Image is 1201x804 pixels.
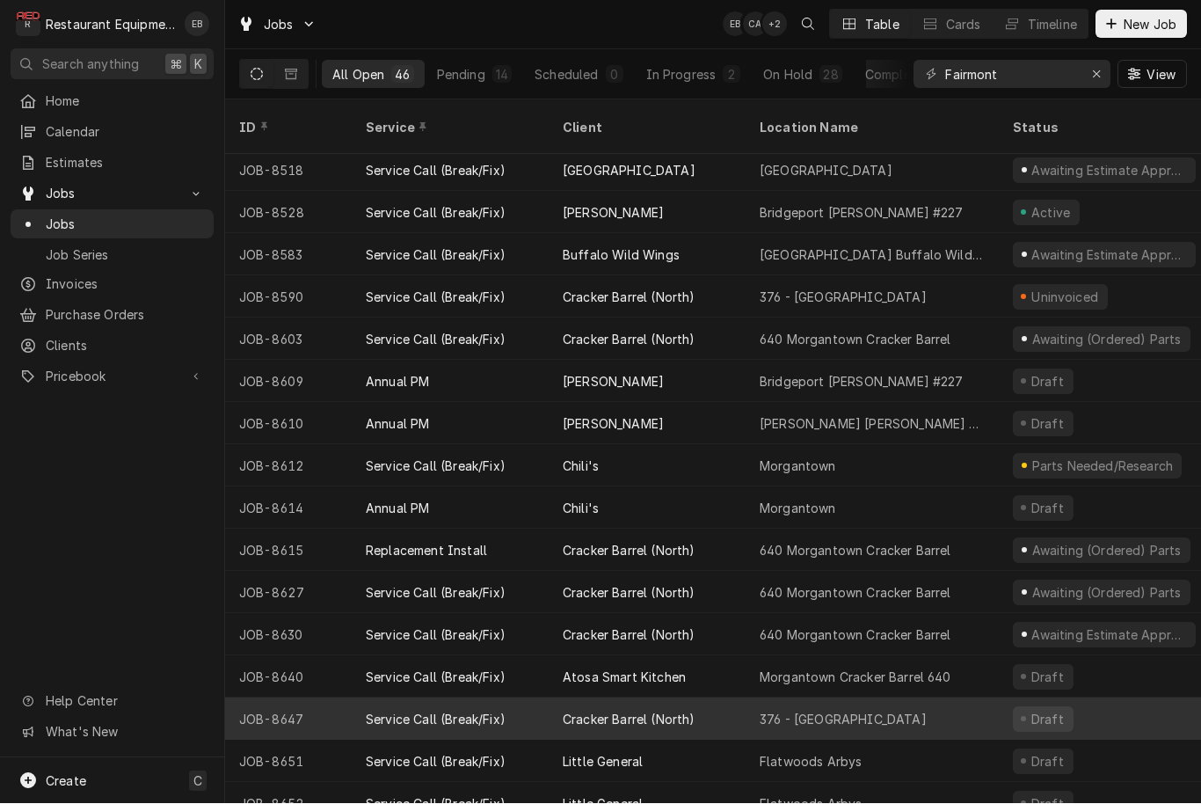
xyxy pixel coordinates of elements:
div: Little General [563,753,643,771]
a: Jobs [11,210,214,239]
div: Restaurant Equipment Diagnostics's Avatar [16,12,40,37]
span: Invoices [46,275,205,294]
div: Atosa Smart Kitchen [563,669,686,687]
div: JOB-8612 [225,445,352,487]
div: 0 [609,66,620,84]
div: Awaiting (Ordered) Parts [1030,584,1183,603]
input: Keyword search [945,61,1077,89]
a: Clients [11,332,214,361]
div: In Progress [646,66,717,84]
a: Job Series [11,241,214,270]
div: CA [743,12,768,37]
div: Cracker Barrel (North) [563,331,695,349]
a: Calendar [11,118,214,147]
span: C [193,772,202,791]
button: Erase input [1082,61,1110,89]
div: EB [185,12,209,37]
div: Cracker Barrel (North) [563,584,695,603]
div: Draft [1029,669,1066,687]
div: Service Call (Break/Fix) [366,331,506,349]
div: Awaiting Estimate Approval [1030,162,1189,180]
div: Bridgeport [PERSON_NAME] #227 [760,204,964,223]
div: Morgantown [760,457,836,476]
div: [GEOGRAPHIC_DATA] [760,162,892,180]
div: 640 Morgantown Cracker Barrel [760,584,951,603]
a: Home [11,87,214,116]
div: Service Call (Break/Fix) [366,753,506,771]
span: Pricebook [46,368,178,386]
div: JOB-8610 [225,403,352,445]
div: Emily Bird's Avatar [723,12,747,37]
div: Annual PM [366,500,429,518]
span: Jobs [264,16,294,34]
a: Invoices [11,270,214,299]
div: Draft [1029,373,1066,391]
span: Jobs [46,216,205,234]
span: Jobs [46,185,178,203]
div: Morgantown Cracker Barrel 640 [760,669,951,687]
span: What's New [46,723,203,742]
div: Draft [1029,711,1066,729]
a: Purchase Orders [11,301,214,330]
span: Calendar [46,123,205,142]
a: Go to Help Center [11,687,214,716]
span: Clients [46,337,205,355]
a: Go to What's New [11,718,214,747]
a: Estimates [11,149,214,178]
div: + 2 [762,12,787,37]
div: Service Call (Break/Fix) [366,246,506,265]
div: Awaiting (Ordered) Parts [1030,331,1183,349]
div: Annual PM [366,415,429,434]
div: On Hold [763,66,812,84]
div: Service Call (Break/Fix) [366,204,506,223]
div: Client [563,119,728,137]
div: Emily Bird's Avatar [185,12,209,37]
div: Awaiting Estimate Approval [1030,626,1189,645]
div: JOB-8590 [225,276,352,318]
div: JOB-8603 [225,318,352,361]
a: Go to Jobs [230,11,324,40]
button: Open search [794,11,822,39]
div: Flatwoods Arbys [760,753,862,771]
div: JOB-8647 [225,698,352,741]
button: New Job [1095,11,1187,39]
span: View [1143,66,1179,84]
div: ID [239,119,334,137]
div: Cracker Barrel (North) [563,711,695,729]
div: Awaiting (Ordered) Parts [1030,542,1183,560]
span: K [194,55,202,74]
div: JOB-8518 [225,150,352,192]
a: Go to Pricebook [11,362,214,391]
div: Restaurant Equipment Diagnostics [46,16,175,34]
button: Search anything⌘K [11,49,214,80]
div: Service Call (Break/Fix) [366,162,506,180]
div: Scheduled [535,66,598,84]
div: 640 Morgantown Cracker Barrel [760,626,951,645]
div: Chili's [563,500,599,518]
div: JOB-8640 [225,656,352,698]
div: Cracker Barrel (North) [563,626,695,645]
div: [PERSON_NAME] [PERSON_NAME] #349 [760,415,985,434]
div: Cracker Barrel (North) [563,289,695,307]
div: 376 - [GEOGRAPHIC_DATA] [760,289,927,307]
div: Uninvoiced [1030,289,1101,307]
div: Cards [946,16,981,34]
div: JOB-8627 [225,572,352,614]
a: Go to Jobs [11,179,214,208]
span: Search anything [42,55,139,74]
div: [GEOGRAPHIC_DATA] Buffalo Wild Wings [760,246,985,265]
div: 376 - [GEOGRAPHIC_DATA] [760,711,927,729]
div: Annual PM [366,373,429,391]
div: JOB-8615 [225,530,352,572]
div: Replacement Install [366,542,487,560]
div: 2 [726,66,737,84]
div: Service Call (Break/Fix) [366,711,506,729]
div: Draft [1029,753,1066,771]
div: All Open [332,66,384,84]
div: Buffalo Wild Wings [563,246,680,265]
div: Draft [1029,500,1066,518]
div: Pending [437,66,485,84]
span: Help Center [46,692,203,711]
div: Draft [1029,415,1066,434]
div: Service Call (Break/Fix) [366,289,506,307]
